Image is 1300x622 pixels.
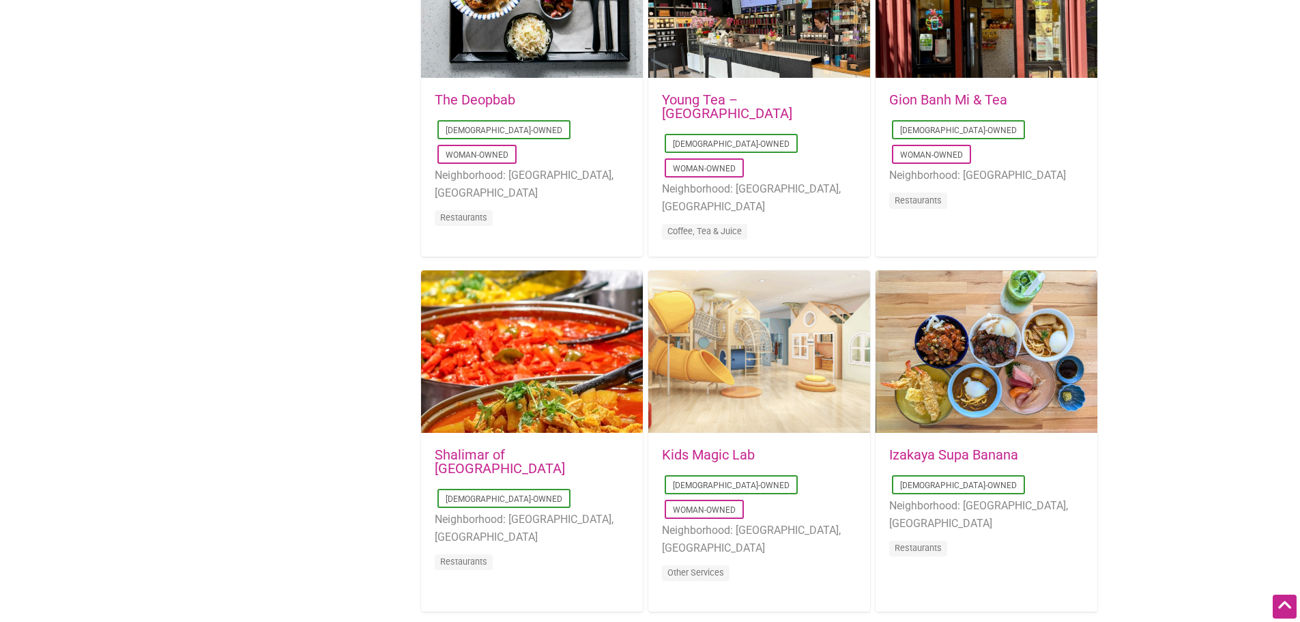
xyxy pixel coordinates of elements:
[673,164,736,173] a: Woman-Owned
[889,447,1018,463] a: Izakaya Supa Banana
[662,522,856,556] li: Neighborhood: [GEOGRAPHIC_DATA], [GEOGRAPHIC_DATA]
[673,505,736,515] a: Woman-Owned
[889,91,1007,108] a: Gion Banh Mi & Tea
[667,226,742,236] a: Coffee, Tea & Juice
[435,167,629,201] li: Neighborhood: [GEOGRAPHIC_DATA], [GEOGRAPHIC_DATA]
[435,91,515,108] a: The Deopbab
[440,212,487,223] a: Restaurants
[435,511,629,546] li: Neighborhood: [GEOGRAPHIC_DATA], [GEOGRAPHIC_DATA]
[900,150,963,160] a: Woman-Owned
[662,447,755,463] a: Kids Magic Lab
[900,126,1017,135] a: [DEMOGRAPHIC_DATA]-Owned
[895,543,942,553] a: Restaurants
[440,556,487,567] a: Restaurants
[662,91,792,122] a: Young Tea – [GEOGRAPHIC_DATA]
[673,481,790,490] a: [DEMOGRAPHIC_DATA]-Owned
[446,150,508,160] a: Woman-Owned
[900,481,1017,490] a: [DEMOGRAPHIC_DATA]-Owned
[889,497,1084,532] li: Neighborhood: [GEOGRAPHIC_DATA], [GEOGRAPHIC_DATA]
[667,567,724,578] a: Other Services
[435,447,565,477] a: Shalimar of [GEOGRAPHIC_DATA]
[446,126,562,135] a: [DEMOGRAPHIC_DATA]-Owned
[1273,595,1297,619] div: Scroll Back to Top
[673,139,790,149] a: [DEMOGRAPHIC_DATA]-Owned
[895,195,942,206] a: Restaurants
[662,180,856,215] li: Neighborhood: [GEOGRAPHIC_DATA], [GEOGRAPHIC_DATA]
[889,167,1084,184] li: Neighborhood: [GEOGRAPHIC_DATA]
[446,494,562,504] a: [DEMOGRAPHIC_DATA]-Owned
